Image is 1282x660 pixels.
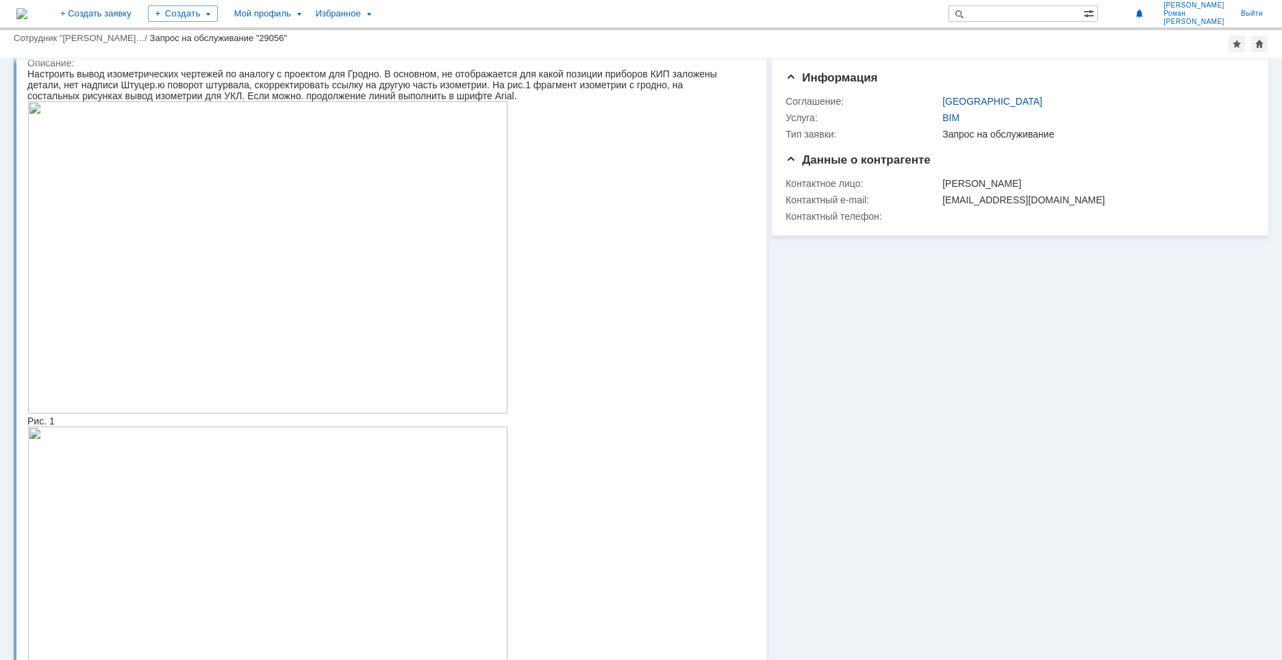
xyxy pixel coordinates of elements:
[942,96,1042,107] a: [GEOGRAPHIC_DATA]
[942,178,1247,189] div: [PERSON_NAME]
[14,33,144,43] a: Сотрудник "[PERSON_NAME]…
[16,8,27,19] img: logo
[785,211,940,222] div: Контактный телефон:
[785,178,940,189] div: Контактное лицо:
[785,129,940,140] div: Тип заявки:
[785,112,940,123] div: Услуга:
[785,71,877,84] span: Информация
[150,33,288,43] div: Запрос на обслуживание "29056"
[942,112,959,123] a: BIM
[1164,1,1224,10] span: [PERSON_NAME]
[1164,18,1224,26] span: [PERSON_NAME]
[785,194,940,205] div: Контактный e-mail:
[942,194,1247,205] div: [EMAIL_ADDRESS][DOMAIN_NAME]
[16,8,27,19] a: Перейти на домашнюю страницу
[785,96,940,107] div: Соглашение:
[148,5,218,22] div: Создать
[1164,10,1224,18] span: Роман
[942,129,1247,140] div: Запрос на обслуживание
[785,153,931,166] span: Данные о контрагенте
[27,58,749,68] div: Описание:
[1229,36,1245,52] div: Добавить в избранное
[14,33,150,43] div: /
[1083,6,1097,19] span: Расширенный поиск
[1251,36,1268,52] div: Сделать домашней страницей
